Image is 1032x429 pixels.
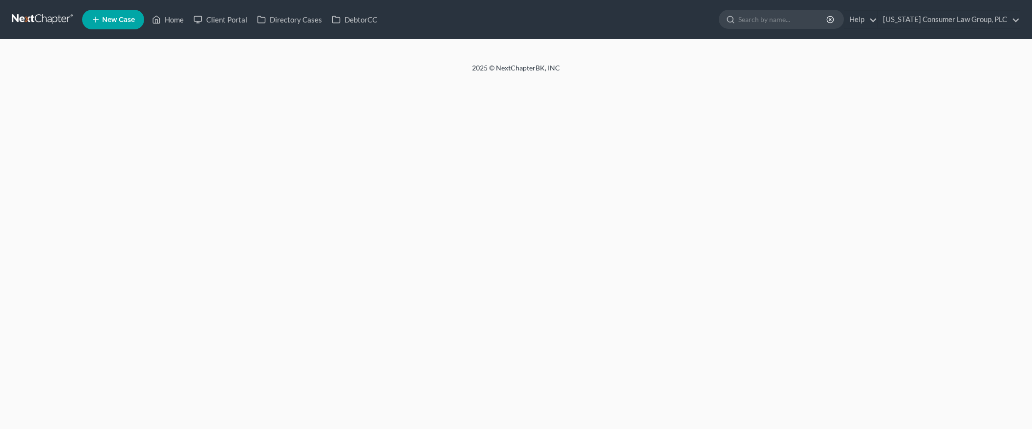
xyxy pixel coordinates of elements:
a: DebtorCC [327,11,382,28]
div: 2025 © NextChapterBK, INC [237,63,795,81]
a: Client Portal [189,11,252,28]
a: Directory Cases [252,11,327,28]
a: Help [844,11,877,28]
a: Home [147,11,189,28]
input: Search by name... [738,10,828,28]
a: [US_STATE] Consumer Law Group, PLC [878,11,1020,28]
span: New Case [102,16,135,23]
